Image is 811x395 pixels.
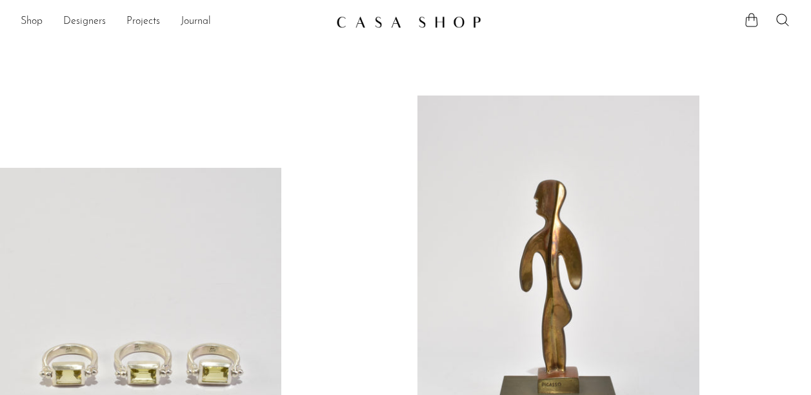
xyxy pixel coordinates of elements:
[21,14,43,30] a: Shop
[63,14,106,30] a: Designers
[181,14,211,30] a: Journal
[126,14,160,30] a: Projects
[21,11,326,33] ul: NEW HEADER MENU
[21,11,326,33] nav: Desktop navigation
